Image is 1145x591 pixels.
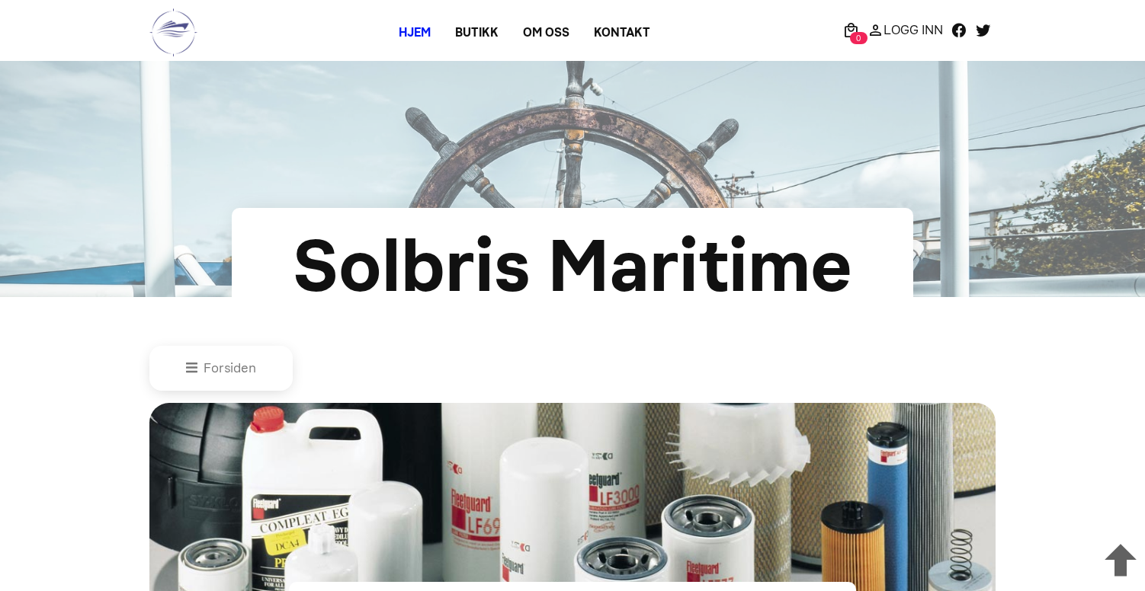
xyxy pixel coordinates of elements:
a: Butikk [443,19,511,46]
a: Logg Inn [863,21,947,39]
a: Om oss [511,19,582,46]
a: Hjem [386,19,443,46]
span: 0 [850,32,868,44]
img: logo [149,8,197,57]
a: Kontakt [582,19,662,46]
nav: breadcrumb [149,346,996,390]
div: Solbris Maritime [281,212,864,321]
a: 0 [839,21,863,39]
a: Forsiden [186,360,256,375]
